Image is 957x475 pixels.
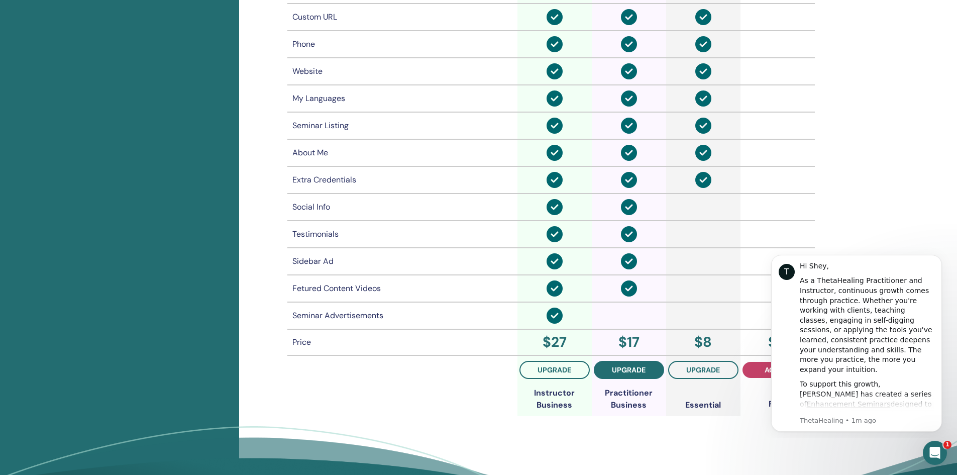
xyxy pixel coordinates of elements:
[547,145,563,161] img: circle-check-solid.svg
[695,172,711,188] img: circle-check-solid.svg
[292,282,512,295] div: Fetured Content Videos
[547,90,563,107] img: circle-check-solid.svg
[742,362,813,378] button: active
[547,63,563,79] img: circle-check-solid.svg
[547,280,563,297] img: circle-check-solid.svg
[292,92,512,105] div: My Languages
[292,65,512,77] div: Website
[668,332,738,353] div: $ 8
[943,441,951,449] span: 1
[292,310,512,322] div: Seminar Advertisements
[517,387,592,411] div: Instructor Business
[547,253,563,269] img: circle-check-solid.svg
[621,118,637,134] img: circle-check-solid.svg
[547,118,563,134] img: circle-check-solid.svg
[621,253,637,269] img: circle-check-solid.svg
[292,147,512,159] div: About Me
[621,280,637,297] img: circle-check-solid.svg
[292,120,512,132] div: Seminar Listing
[612,366,646,374] span: upgrade
[621,145,637,161] img: circle-check-solid.svg
[695,118,711,134] img: circle-check-solid.svg
[695,63,711,79] img: circle-check-solid.svg
[621,172,637,188] img: circle-check-solid.svg
[519,332,590,353] div: $ 27
[292,38,512,50] div: Phone
[742,332,813,353] div: $ 0
[695,90,711,107] img: circle-check-solid.svg
[292,11,512,23] div: Custom URL
[686,365,720,374] span: upgrade
[547,226,563,242] img: circle-check-solid.svg
[621,199,637,215] img: circle-check-solid.svg
[51,154,135,162] a: Enhancement Seminars
[292,336,512,348] div: Price
[594,361,664,379] button: upgrade
[668,361,738,379] button: upgrade
[695,145,711,161] img: circle-check-solid.svg
[44,134,178,242] div: To support this growth, [PERSON_NAME] has created a series of designed to help you refine your kn...
[519,361,590,379] button: upgrade
[292,201,512,213] div: Social Info
[538,365,571,374] span: upgrade
[292,174,512,186] div: Extra Credentials
[621,36,637,52] img: circle-check-solid.svg
[592,387,666,411] div: Practitioner Business
[44,170,178,179] p: Message from ThetaHealing, sent 1m ago
[292,255,512,267] div: Sidebar Ad
[547,172,563,188] img: circle-check-solid.svg
[756,246,957,438] iframe: Intercom notifications message
[621,9,637,25] img: circle-check-solid.svg
[923,441,947,465] iframe: Intercom live chat
[547,199,563,215] img: circle-check-solid.svg
[695,9,711,25] img: circle-check-solid.svg
[547,308,563,324] img: circle-check-solid.svg
[594,332,664,353] div: $ 17
[695,36,711,52] img: circle-check-solid.svg
[547,9,563,25] img: circle-check-solid.svg
[685,399,721,411] div: Essential
[292,228,512,240] div: Testimonials
[547,36,563,52] img: circle-check-solid.svg
[621,63,637,79] img: circle-check-solid.svg
[621,226,637,242] img: circle-check-solid.svg
[621,90,637,107] img: circle-check-solid.svg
